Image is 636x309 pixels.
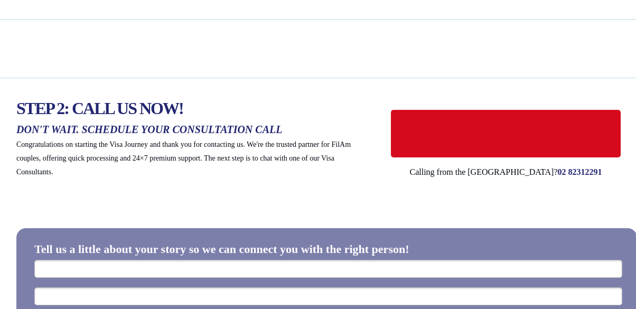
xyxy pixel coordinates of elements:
span: Congratulations on starting the Visa Journey and thank you for contacting us. We're the trusted p... [16,141,351,176]
span: Calling from the [GEOGRAPHIC_DATA]? [409,167,557,176]
span: DON'T WAIT. SCHEDULE YOUR CONSULTATION CALL [16,124,282,135]
span: STEP 2: CALL US NOW! [16,99,183,118]
span: Tell us a little about your story so we can connect you with the right person! [34,242,409,256]
span: 02 82312291 [558,167,602,176]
